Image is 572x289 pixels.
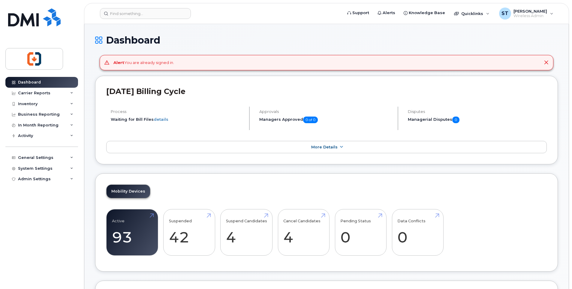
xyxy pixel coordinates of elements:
strong: Alert [113,60,124,65]
span: More Details [311,145,338,149]
a: Mobility Devices [107,185,150,198]
h1: Dashboard [95,35,558,45]
h4: Disputes [408,109,547,114]
div: You are already signed in. [113,60,174,65]
h4: Process [111,109,244,114]
span: 0 [452,117,459,123]
a: Suspended 42 [169,213,209,252]
a: details [154,117,168,122]
a: Active 93 [112,213,152,252]
a: Cancel Candidates 4 [283,213,324,252]
a: Pending Status 0 [340,213,381,252]
a: Suspend Candidates 4 [226,213,267,252]
h4: Approvals [259,109,393,114]
li: Waiting for Bill Files [111,117,244,122]
h5: Managers Approved [259,117,393,123]
h5: Managerial Disputes [408,117,547,123]
h2: [DATE] Billing Cycle [106,87,547,96]
span: 0 of 0 [303,117,318,123]
a: Data Conflicts 0 [397,213,438,252]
